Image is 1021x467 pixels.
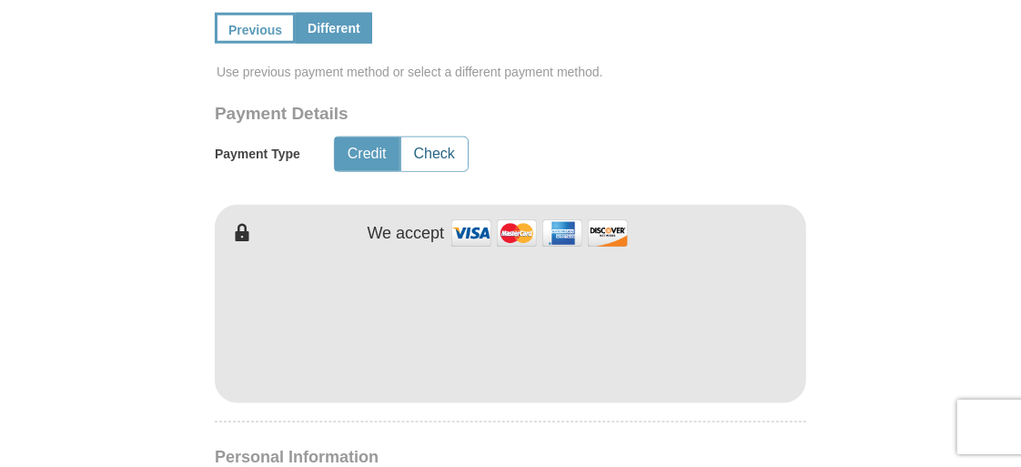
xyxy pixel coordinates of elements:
[401,137,468,171] button: Check
[215,147,300,162] h5: Payment Type
[217,63,808,81] span: Use previous payment method or select a different payment method.
[296,13,372,44] a: Different
[368,224,445,244] h4: We accept
[215,104,679,125] h3: Payment Details
[449,214,631,253] img: credit cards accepted
[335,137,399,171] button: Credit
[215,13,296,44] a: Previous
[215,450,806,464] h4: Personal Information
